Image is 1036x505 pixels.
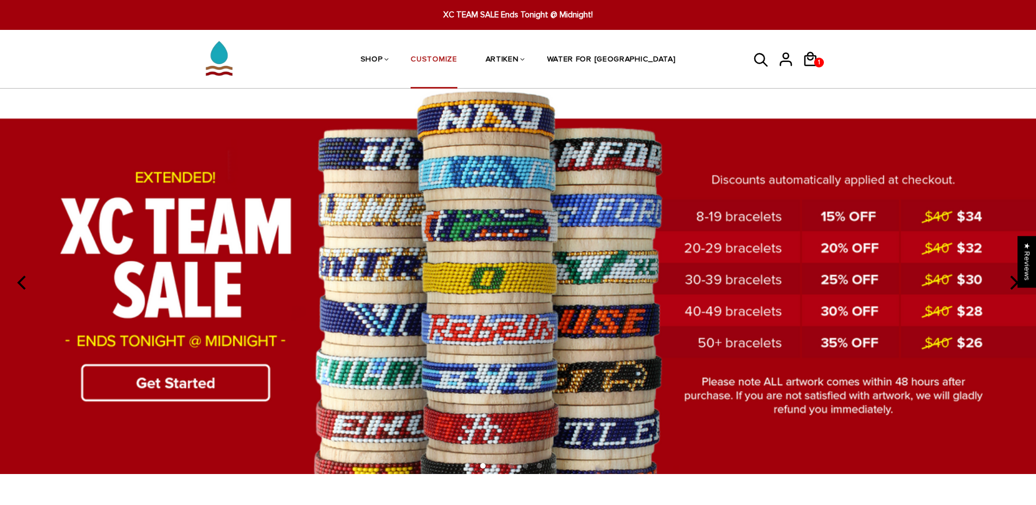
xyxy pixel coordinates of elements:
a: WATER FOR [GEOGRAPHIC_DATA] [547,32,676,89]
a: SHOP [361,32,383,89]
a: 1 [802,71,827,72]
a: ARTIKEN [486,32,519,89]
div: Click to open Judge.me floating reviews tab [1018,236,1036,288]
button: previous [11,271,35,295]
button: next [1001,271,1025,295]
span: 1 [815,55,823,70]
span: XC TEAM SALE Ends Tonight @ Midnight! [318,9,719,21]
a: CUSTOMIZE [411,32,457,89]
